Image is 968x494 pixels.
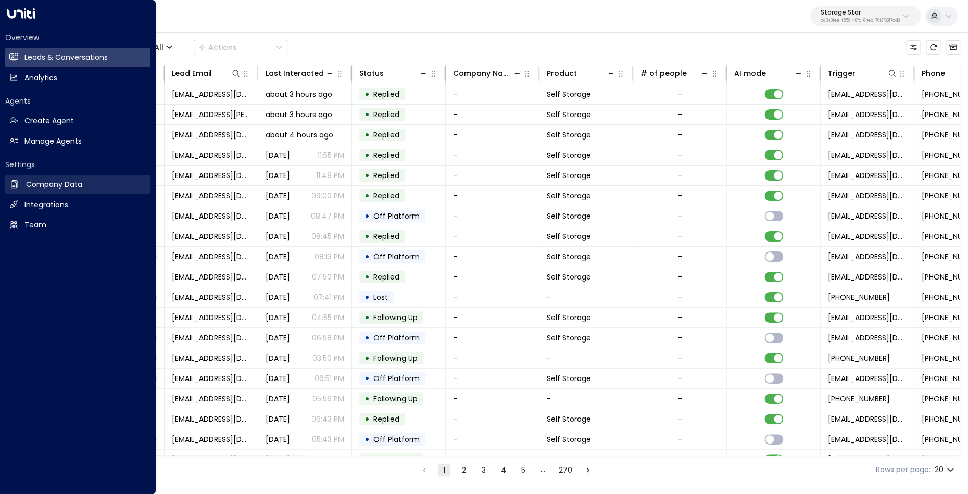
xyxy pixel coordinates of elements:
[922,67,945,80] div: Phone
[935,462,956,477] div: 20
[266,373,290,384] span: Yesterday
[312,353,344,363] p: 03:50 PM
[539,287,633,307] td: -
[446,450,539,470] td: -
[453,67,512,80] div: Company Name
[828,353,890,363] span: +14086685116
[172,130,250,140] span: ajrodriguez68@netscape.net
[373,170,399,181] span: Replied
[172,373,250,384] span: tdv813@aol.com
[828,130,907,140] span: no-reply-facilities@sparefoot.com
[364,268,370,286] div: •
[24,72,57,83] h2: Analytics
[678,211,682,221] div: -
[906,40,921,55] button: Customize
[172,434,250,445] span: juanymireya512@gmail.com
[373,231,399,242] span: Replied
[364,106,370,123] div: •
[364,248,370,265] div: •
[311,414,344,424] p: 06:43 PM
[364,207,370,225] div: •
[678,454,682,465] div: -
[5,111,150,131] a: Create Agent
[266,251,290,262] span: Yesterday
[373,191,399,201] span: Replied
[373,333,420,343] span: Off Platform
[312,333,344,343] p: 06:58 PM
[172,454,250,465] span: liacamac45@gmail.com
[678,251,682,262] div: -
[5,96,150,106] h2: Agents
[828,67,856,80] div: Trigger
[446,166,539,185] td: -
[678,414,682,424] div: -
[266,191,290,201] span: Yesterday
[547,333,591,343] span: Self Storage
[172,231,250,242] span: Barrera32michael@gmail.com
[446,389,539,409] td: -
[453,67,522,80] div: Company Name
[373,109,399,120] span: Replied
[172,170,250,181] span: suedayft@aol.com
[446,125,539,145] td: -
[266,211,290,221] span: Yesterday
[312,394,344,404] p: 05:56 PM
[266,414,290,424] span: Yesterday
[828,191,907,201] span: noreply@storagely.io
[373,272,399,282] span: Replied
[364,309,370,326] div: •
[373,292,388,302] span: Lost
[821,9,900,16] p: Storage Star
[364,370,370,387] div: •
[828,414,907,424] span: noreply@storagely.io
[678,394,682,404] div: -
[24,136,82,147] h2: Manage Agents
[172,89,250,99] span: mooselover907@yahoo.com
[373,353,418,363] span: Following Up
[539,450,633,470] td: -
[266,170,290,181] span: Yesterday
[373,89,399,99] span: Replied
[828,434,907,445] span: no-reply-facilities@sparefoot.com
[5,159,150,170] h2: Settings
[539,348,633,368] td: -
[364,329,370,347] div: •
[446,409,539,429] td: -
[266,89,332,99] span: about 3 hours ago
[547,130,591,140] span: Self Storage
[364,227,370,245] div: •
[547,67,577,80] div: Product
[266,434,290,445] span: Yesterday
[678,170,682,181] div: -
[828,150,907,160] span: noreply@storagely.io
[266,67,324,80] div: Last Interacted
[373,373,420,384] span: Off Platform
[557,464,574,476] button: Go to page 270
[172,312,250,323] span: jeteehee@gmail.com
[266,109,332,120] span: about 3 hours ago
[172,353,250,363] span: Gadkins444@gmail.com
[359,67,384,80] div: Status
[359,67,429,80] div: Status
[876,464,931,475] label: Rows per page:
[446,328,539,348] td: -
[582,464,594,476] button: Go to next page
[172,150,250,160] span: jdinkens69@gmail.com
[266,312,290,323] span: Yesterday
[446,247,539,267] td: -
[312,272,344,282] p: 07:50 PM
[24,52,108,63] h2: Leads & Conversations
[828,251,907,262] span: no-reply-facilities@sparefoot.com
[678,292,682,302] div: -
[311,211,344,221] p: 08:47 PM
[438,464,450,476] button: page 1
[318,150,344,160] p: 11:55 PM
[373,414,399,424] span: Replied
[547,67,616,80] div: Product
[828,109,907,120] span: no-reply-facilities@sparefoot.com
[828,292,890,302] span: +17062186579
[678,272,682,282] div: -
[373,150,399,160] span: Replied
[5,195,150,214] a: Integrations
[547,272,591,282] span: Self Storage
